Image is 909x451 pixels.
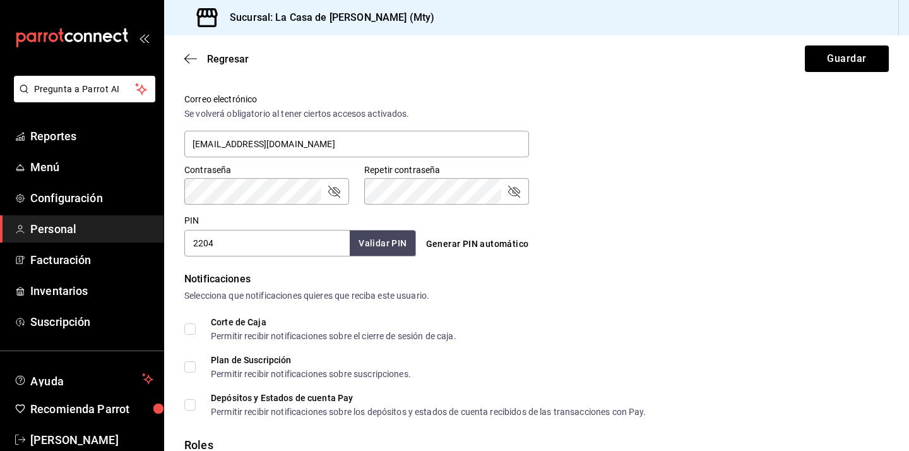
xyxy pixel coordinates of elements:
[30,159,153,176] span: Menú
[211,356,411,364] div: Plan de Suscripción
[364,165,529,174] label: Repetir contraseña
[184,107,529,121] div: Se volverá obligatorio al tener ciertos accesos activados.
[220,10,434,25] h3: Sucursal: La Casa de [PERSON_NAME] (Mty)
[207,53,249,65] span: Regresar
[184,216,199,225] label: PIN
[326,184,342,199] button: passwordField
[30,282,153,299] span: Inventarios
[184,165,349,174] label: Contraseña
[30,371,137,387] span: Ayuda
[211,370,411,378] div: Permitir recibir notificaciones sobre suscripciones.
[30,251,153,268] span: Facturación
[30,313,153,330] span: Suscripción
[139,33,149,43] button: open_drawer_menu
[211,332,456,340] div: Permitir recibir notificaciones sobre el cierre de sesión de caja.
[211,318,456,327] div: Corte de Caja
[184,289,889,303] div: Selecciona que notificaciones quieres que reciba este usuario.
[506,184,521,199] button: passwordField
[9,92,155,105] a: Pregunta a Parrot AI
[184,230,350,256] input: 3 a 6 dígitos
[14,76,155,102] button: Pregunta a Parrot AI
[421,232,534,256] button: Generar PIN automático
[350,231,415,256] button: Validar PIN
[30,128,153,145] span: Reportes
[184,53,249,65] button: Regresar
[211,407,646,416] div: Permitir recibir notificaciones sobre los depósitos y estados de cuenta recibidos de las transacc...
[211,394,646,402] div: Depósitos y Estados de cuenta Pay
[30,400,153,418] span: Recomienda Parrot
[34,83,136,96] span: Pregunta a Parrot AI
[184,272,889,287] div: Notificaciones
[30,189,153,207] span: Configuración
[30,220,153,238] span: Personal
[805,45,889,72] button: Guardar
[184,95,529,104] label: Correo electrónico
[30,431,153,448] span: [PERSON_NAME]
